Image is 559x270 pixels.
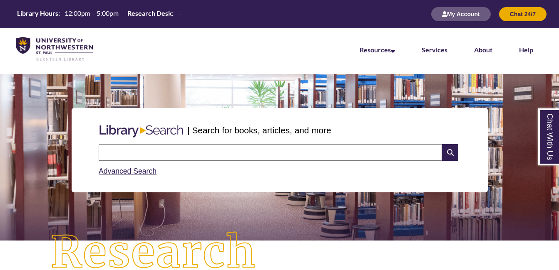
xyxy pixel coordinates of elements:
p: | Search for books, articles, and more [187,124,331,137]
img: UNWSP Library Logo [16,37,93,61]
th: Library Hours: [14,9,61,18]
img: Libary Search [95,122,187,141]
a: Advanced Search [99,167,157,175]
table: Hours Today [14,9,185,19]
span: – [178,9,182,17]
button: Chat 24/7 [499,7,547,21]
a: Help [519,46,533,54]
a: Resources [360,46,395,54]
th: Research Desk: [124,9,175,18]
a: Services [422,46,447,54]
button: My Account [431,7,491,21]
a: My Account [431,10,491,17]
span: 12:00pm – 5:00pm [65,9,119,17]
a: Hours Today [14,9,185,20]
a: About [474,46,492,54]
a: Chat 24/7 [499,10,547,17]
i: Search [442,144,458,161]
